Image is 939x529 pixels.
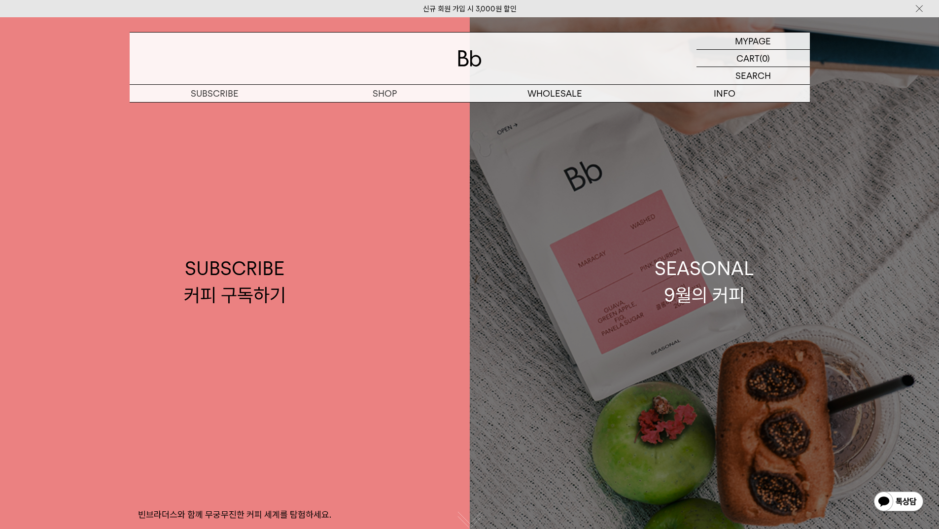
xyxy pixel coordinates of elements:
[873,491,924,514] img: 카카오톡 채널 1:1 채팅 버튼
[184,255,286,308] div: SUBSCRIBE 커피 구독하기
[640,85,810,102] p: INFO
[470,85,640,102] p: WHOLESALE
[696,50,810,67] a: CART (0)
[655,255,754,308] div: SEASONAL 9월의 커피
[696,33,810,50] a: MYPAGE
[300,85,470,102] a: SHOP
[458,50,482,67] img: 로고
[736,50,760,67] p: CART
[423,4,517,13] a: 신규 회원 가입 시 3,000원 할인
[760,50,770,67] p: (0)
[735,33,771,49] p: MYPAGE
[130,85,300,102] a: SUBSCRIBE
[735,67,771,84] p: SEARCH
